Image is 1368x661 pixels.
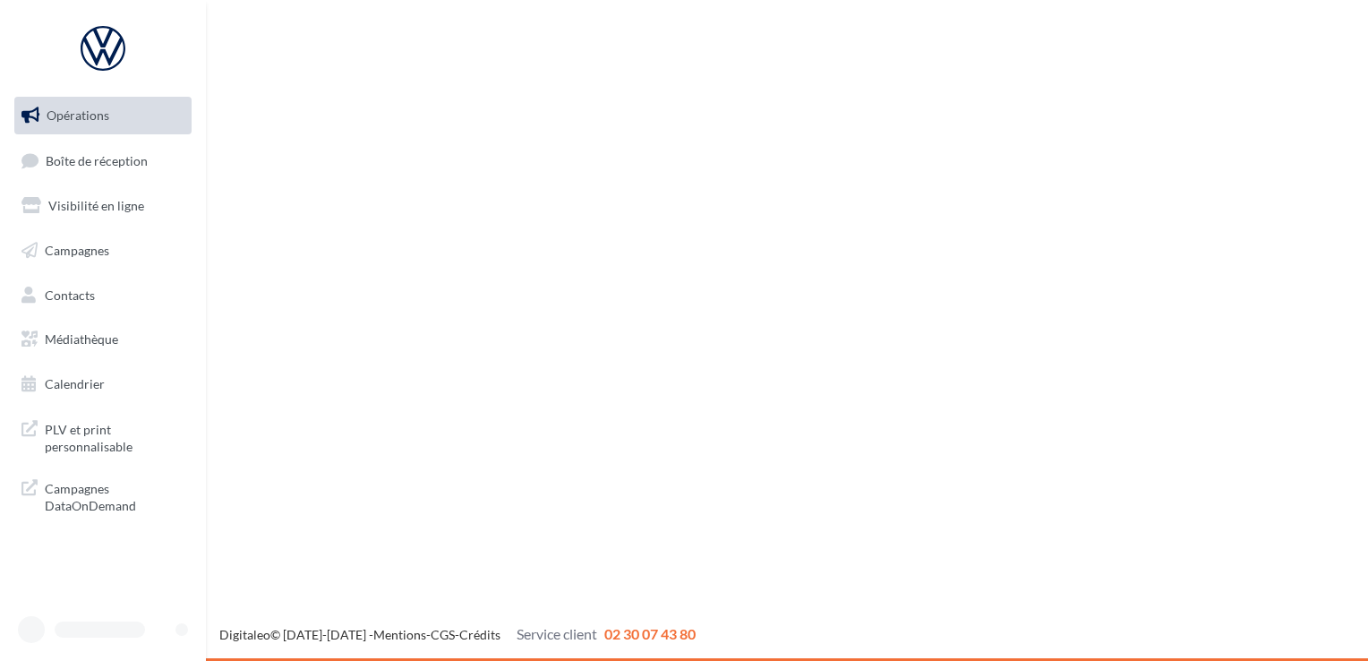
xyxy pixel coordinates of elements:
[11,410,195,463] a: PLV et print personnalisable
[11,277,195,314] a: Contacts
[45,376,105,391] span: Calendrier
[48,198,144,213] span: Visibilité en ligne
[45,287,95,302] span: Contacts
[45,476,184,515] span: Campagnes DataOnDemand
[459,627,500,642] a: Crédits
[373,627,426,642] a: Mentions
[517,625,597,642] span: Service client
[219,627,696,642] span: © [DATE]-[DATE] - - -
[45,243,109,258] span: Campagnes
[11,365,195,403] a: Calendrier
[11,97,195,134] a: Opérations
[46,152,148,167] span: Boîte de réception
[11,321,195,358] a: Médiathèque
[219,627,270,642] a: Digitaleo
[11,232,195,270] a: Campagnes
[11,187,195,225] a: Visibilité en ligne
[431,627,455,642] a: CGS
[45,331,118,347] span: Médiathèque
[11,142,195,180] a: Boîte de réception
[11,469,195,522] a: Campagnes DataOnDemand
[604,625,696,642] span: 02 30 07 43 80
[47,107,109,123] span: Opérations
[45,417,184,456] span: PLV et print personnalisable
